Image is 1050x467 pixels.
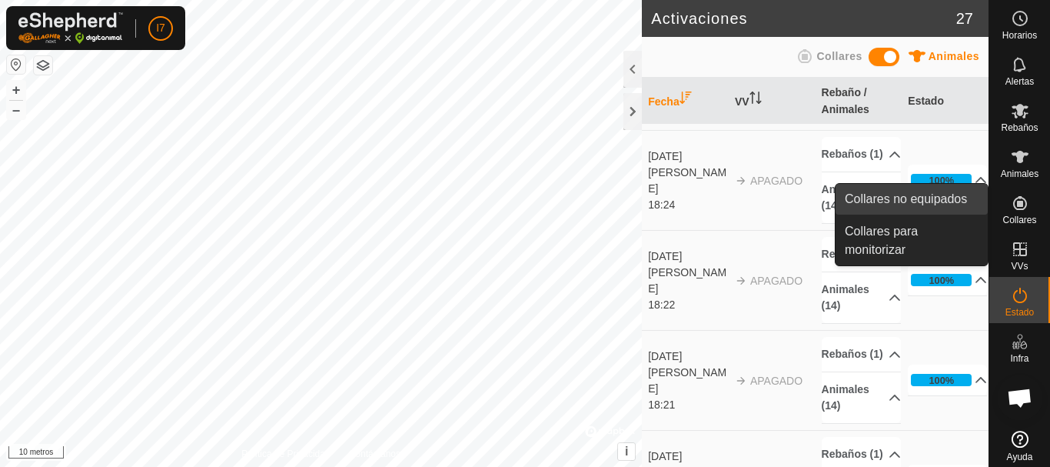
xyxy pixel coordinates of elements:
[908,165,987,195] p-accordion-header: 100%
[648,299,675,311] font: 18:22
[822,148,883,160] font: Rebaños (1)
[618,443,635,460] button: i
[749,94,762,106] p-sorticon: Activar para ordenar
[648,350,726,395] font: [DATE][PERSON_NAME]
[929,50,979,62] font: Animales
[822,237,901,272] p-accordion-header: Rebaños (1)
[822,272,901,323] p-accordion-header: Animales (14)
[651,10,747,27] font: Activaciones
[1001,168,1038,179] font: Animales
[648,198,675,211] font: 18:24
[845,192,967,205] font: Collares no equipados
[929,175,954,186] font: 100%
[648,95,679,108] font: Fecha
[911,174,972,186] div: 100%
[625,445,628,458] font: i
[241,447,330,461] a: Política de Privacidad
[1005,76,1034,87] font: Alertas
[1011,261,1028,272] font: VVs
[648,399,675,411] font: 18:21
[822,448,883,460] font: Rebaños (1)
[156,22,165,34] font: I7
[750,275,802,287] font: APAGADO
[241,449,330,459] font: Política de Privacidad
[735,175,747,187] img: flecha
[680,94,692,106] p-sorticon: Activar para ordenar
[822,383,869,412] font: Animales (14)
[1007,452,1033,462] font: Ayuda
[816,50,862,62] font: Collares
[1010,353,1028,364] font: Infra
[822,248,883,260] font: Rebaños (1)
[908,95,944,107] font: Estado
[836,184,988,215] a: Collares no equipados
[822,172,901,223] p-accordion-header: Animales (14)
[822,137,901,172] p-accordion-header: Rebaños (1)
[956,10,973,27] font: 27
[1001,122,1038,133] font: Rebaños
[911,274,972,286] div: 100%
[34,56,52,75] button: Capas del Mapa
[822,372,901,423] p-accordion-header: Animales (14)
[845,225,918,256] font: Collares para monitorizar
[12,102,20,118] font: –
[929,375,954,386] font: 100%
[1002,30,1037,41] font: Horarios
[997,375,1043,421] a: Chat abierto
[750,375,802,387] font: APAGADO
[648,150,726,195] font: [DATE][PERSON_NAME]
[750,175,802,187] font: APAGADO
[822,337,901,372] p-accordion-header: Rebaños (1)
[929,275,954,286] font: 100%
[7,55,25,74] button: Restablecer mapa
[735,95,749,108] font: VV
[735,375,747,387] img: flecha
[908,265,987,295] p-accordion-header: 100%
[7,81,25,99] button: +
[822,86,869,115] font: Rebaño / Animales
[1005,307,1034,318] font: Estado
[12,82,21,98] font: +
[822,348,883,360] font: Rebaños (1)
[18,12,123,44] img: Logotipo de Gallagher
[1002,215,1036,225] font: Collares
[911,374,972,386] div: 100%
[908,365,987,395] p-accordion-header: 100%
[349,447,400,461] a: Contáctanos
[349,449,400,459] font: Contáctanos
[7,101,25,119] button: –
[822,283,869,312] font: Animales (14)
[836,216,988,265] a: Collares para monitorizar
[648,250,726,295] font: [DATE][PERSON_NAME]
[735,275,747,287] img: flecha
[822,183,869,212] font: Animales (14)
